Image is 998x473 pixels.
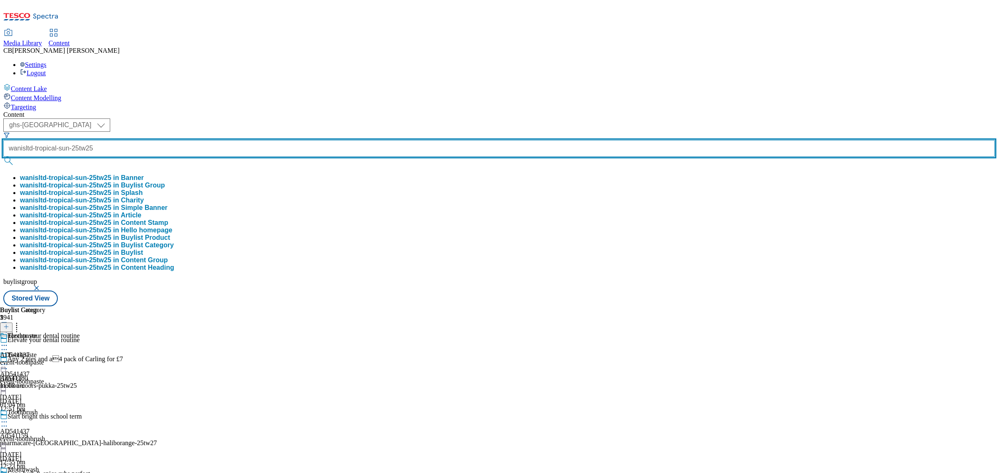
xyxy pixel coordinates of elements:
a: Content Lake [3,84,995,93]
button: wanisltd-tropical-sun-25tw25 in Buylist Category [20,241,174,249]
svg: Search Filters [3,132,10,138]
div: wanisltd-tropical-sun-25tw25 in [20,256,168,264]
div: Elevate your dental routine [7,332,80,340]
div: wanisltd-tropical-sun-25tw25 in [20,197,144,204]
button: wanisltd-tropical-sun-25tw25 in Charity [20,197,144,204]
button: wanisltd-tropical-sun-25tw25 in Buylist Product [20,234,170,241]
span: buylistgroup [3,278,37,285]
a: Targeting [3,102,995,111]
span: Content Lake [11,85,47,92]
span: Content Group [121,256,168,264]
button: wanisltd-tropical-sun-25tw25 in Banner [20,174,144,182]
div: Any 2 pies and a4 pack of Carling for £7 [7,355,123,363]
span: Article [121,212,141,219]
span: [PERSON_NAME] [PERSON_NAME] [12,47,119,54]
div: Content [3,111,995,118]
button: wanisltd-tropical-sun-25tw25 in Article [20,212,141,219]
button: wanisltd-tropical-sun-25tw25 in Content Heading [20,264,174,271]
span: Buylist Group [121,182,165,189]
a: Logout [20,69,46,76]
span: Content Modelling [11,94,61,101]
button: wanisltd-tropical-sun-25tw25 in Content Stamp [20,219,168,227]
span: Buylist Category [121,241,174,249]
input: Search [3,140,995,157]
button: wanisltd-tropical-sun-25tw25 in Simple Banner [20,204,168,212]
span: Buylist Product [121,234,170,241]
span: Content [49,39,70,47]
div: wanisltd-tropical-sun-25tw25 in [20,182,165,189]
div: wanisltd-tropical-sun-25tw25 in [20,234,170,241]
span: Content Stamp [121,219,168,226]
div: wanisltd-tropical-sun-25tw25 in [20,219,168,227]
span: CB [3,47,12,54]
span: Targeting [11,103,36,111]
button: wanisltd-tropical-sun-25tw25 in Buylist [20,249,143,256]
a: Media Library [3,30,42,47]
button: wanisltd-tropical-sun-25tw25 in Buylist Group [20,182,165,189]
div: wanisltd-tropical-sun-25tw25 in [20,212,141,219]
div: Elevate your dental routine [7,336,80,344]
div: Toothbrush [7,409,38,416]
a: Content Modelling [3,93,995,102]
a: Settings [20,61,47,68]
a: Content [49,30,70,47]
button: wanisltd-tropical-sun-25tw25 in Splash [20,189,143,197]
button: wanisltd-tropical-sun-25tw25 in Content Group [20,256,168,264]
button: wanisltd-tropical-sun-25tw25 in Hello homepage [20,227,172,234]
span: Charity [121,197,144,204]
button: Stored View [3,291,58,306]
span: Media Library [3,39,42,47]
div: wanisltd-tropical-sun-25tw25 in [20,241,174,249]
div: Start bright this school term [7,413,82,420]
